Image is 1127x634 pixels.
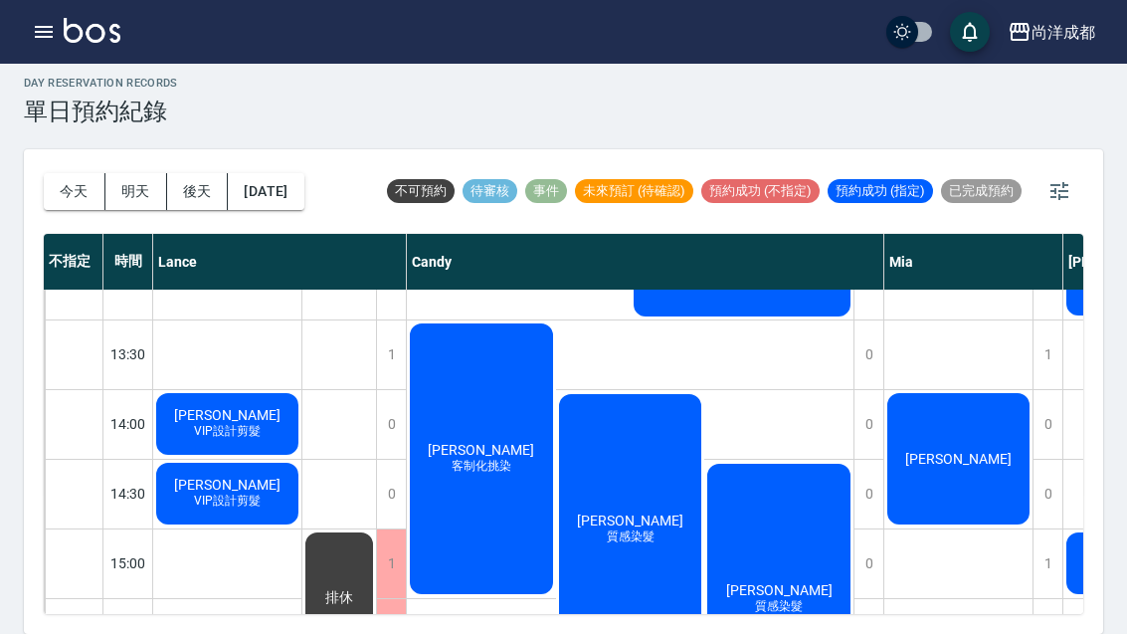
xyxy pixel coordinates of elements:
[884,234,1063,290] div: Mia
[376,460,406,528] div: 0
[190,493,265,510] span: VIP設計剪髮
[1033,460,1062,528] div: 0
[1033,390,1062,459] div: 0
[321,589,357,607] span: 排休
[828,182,933,200] span: 預約成功 (指定)
[228,173,303,210] button: [DATE]
[853,390,883,459] div: 0
[170,407,284,423] span: [PERSON_NAME]
[44,173,105,210] button: 今天
[1000,12,1103,53] button: 尚洋成都
[525,182,567,200] span: 事件
[1033,320,1062,389] div: 1
[153,234,407,290] div: Lance
[376,320,406,389] div: 1
[573,513,687,528] span: [PERSON_NAME]
[103,459,153,528] div: 14:30
[853,460,883,528] div: 0
[1033,529,1062,598] div: 1
[701,182,820,200] span: 預約成功 (不指定)
[424,442,538,458] span: [PERSON_NAME]
[950,12,990,52] button: save
[170,477,284,493] span: [PERSON_NAME]
[24,77,178,90] h2: day Reservation records
[448,458,515,475] span: 客制化挑染
[376,529,406,598] div: 1
[103,389,153,459] div: 14:00
[407,234,884,290] div: Candy
[103,528,153,598] div: 15:00
[1032,20,1095,45] div: 尚洋成都
[44,234,103,290] div: 不指定
[387,182,455,200] span: 不可預約
[853,529,883,598] div: 0
[24,98,178,125] h3: 單日預約紀錄
[853,320,883,389] div: 0
[751,598,807,615] span: 質感染髮
[190,423,265,440] span: VIP設計剪髮
[722,582,837,598] span: [PERSON_NAME]
[376,390,406,459] div: 0
[103,234,153,290] div: 時間
[575,182,693,200] span: 未來預訂 (待確認)
[64,18,120,43] img: Logo
[105,173,167,210] button: 明天
[167,173,229,210] button: 後天
[603,528,658,545] span: 質感染髮
[463,182,517,200] span: 待審核
[103,319,153,389] div: 13:30
[941,182,1022,200] span: 已完成預約
[901,451,1016,467] span: [PERSON_NAME]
